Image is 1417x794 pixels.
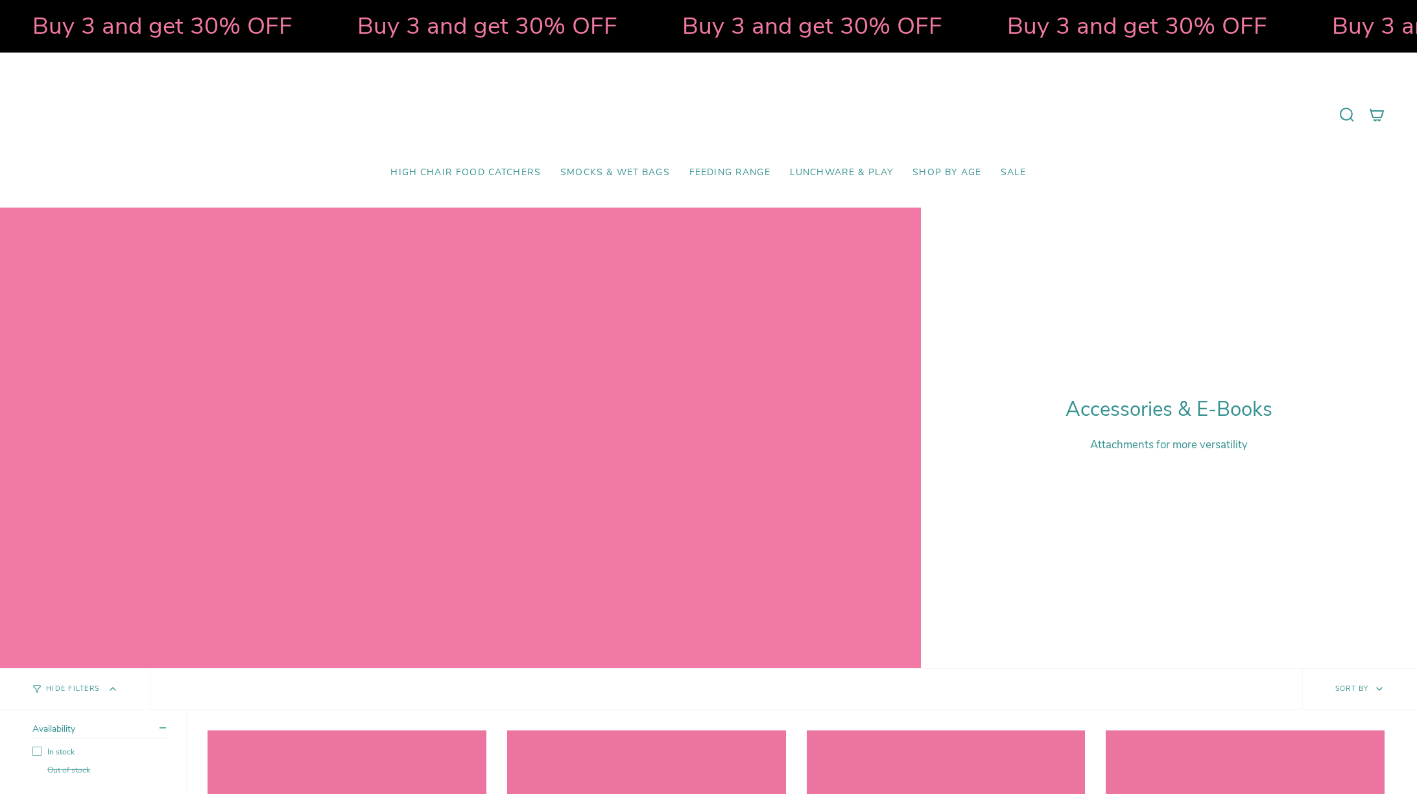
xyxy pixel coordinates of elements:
summary: Availability [32,723,166,739]
span: Lunchware & Play [790,167,893,178]
strong: Buy 3 and get 30% OFF [346,10,606,42]
span: High Chair Food Catchers [390,167,541,178]
span: Hide Filters [46,686,99,693]
a: Lunchware & Play [780,158,903,188]
strong: Buy 3 and get 30% OFF [21,10,281,42]
p: Attachments for more versatility [1066,437,1272,452]
a: Smocks & Wet Bags [551,158,680,188]
span: Shop by Age [912,167,981,178]
span: Availability [32,723,75,735]
h1: Accessories & E-Books [1066,398,1272,422]
span: Smocks & Wet Bags [560,167,670,178]
button: Sort by [1302,669,1417,709]
span: Sort by [1335,684,1369,693]
label: In stock [32,747,166,757]
span: Feeding Range [689,167,770,178]
a: Shop by Age [903,158,991,188]
strong: Buy 3 and get 30% OFF [995,10,1256,42]
strong: Buy 3 and get 30% OFF [671,10,931,42]
a: High Chair Food Catchers [381,158,551,188]
span: SALE [1001,167,1027,178]
a: Mumma’s Little Helpers [597,72,820,158]
a: Feeding Range [680,158,780,188]
a: SALE [991,158,1036,188]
